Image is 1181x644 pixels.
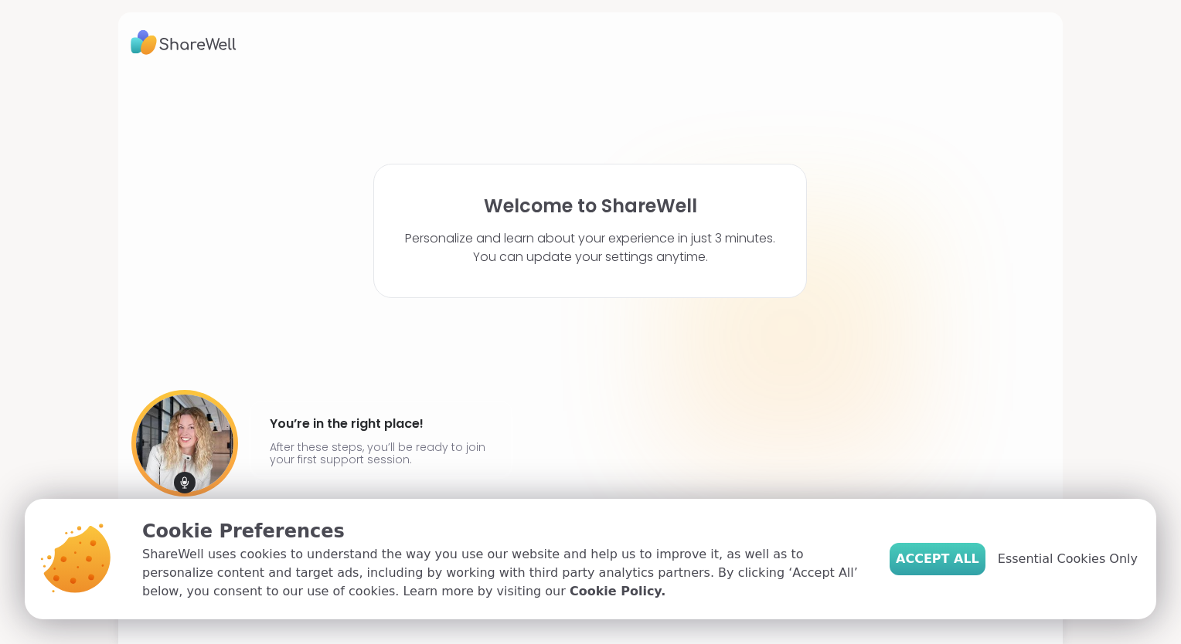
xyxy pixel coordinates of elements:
p: Cookie Preferences [142,517,865,545]
p: After these steps, you’ll be ready to join your first support session. [270,441,492,466]
h4: You’re in the right place! [270,412,492,436]
img: ShareWell Logo [131,25,237,60]
a: Cookie Policy. [570,582,665,601]
p: Personalize and learn about your experience in just 3 minutes. You can update your settings anytime. [405,229,775,266]
span: Essential Cookies Only [998,550,1138,568]
h1: Welcome to ShareWell [484,195,697,217]
span: Accept All [896,550,979,568]
button: Accept All [890,543,985,575]
p: ShareWell uses cookies to understand the way you use our website and help us to improve it, as we... [142,545,865,601]
img: mic icon [174,472,196,493]
img: User image [131,390,238,497]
